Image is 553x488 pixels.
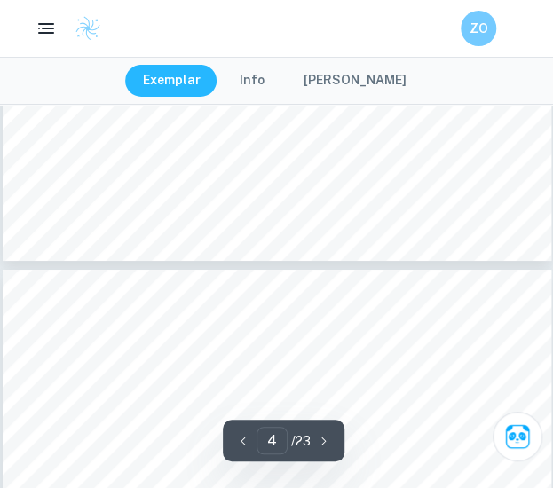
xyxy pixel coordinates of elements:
img: Clastify logo [75,15,101,42]
a: Clastify logo [64,15,101,42]
h6: ZO [469,19,489,38]
button: Ask Clai [493,412,542,461]
button: ZO [461,11,496,46]
button: Info [222,65,282,97]
button: [PERSON_NAME] [286,65,424,97]
button: Exemplar [125,65,218,97]
p: / 23 [291,431,311,451]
